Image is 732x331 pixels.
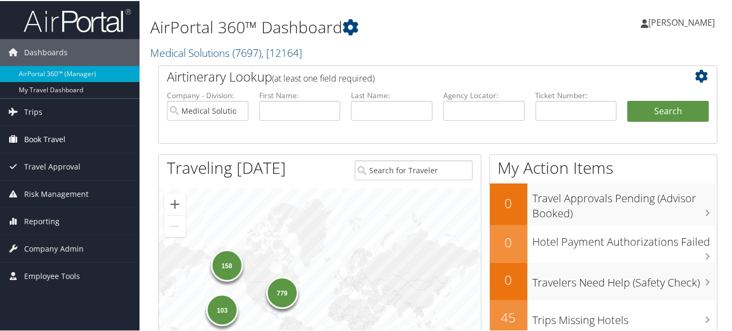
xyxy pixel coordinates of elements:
[490,182,717,224] a: 0Travel Approvals Pending (Advisor Booked)
[164,193,186,214] button: Zoom in
[167,67,662,85] h2: Airtinerary Lookup
[443,89,525,100] label: Agency Locator:
[24,7,131,32] img: airportal-logo.png
[259,89,341,100] label: First Name:
[648,16,715,27] span: [PERSON_NAME]
[261,45,302,59] span: , [ 12164 ]
[206,292,238,325] div: 103
[533,269,717,289] h3: Travelers Need Help (Safety Check)
[490,262,717,299] a: 0Travelers Need Help (Safety Check)
[533,228,717,248] h3: Hotel Payment Authorizations Failed
[266,276,298,308] div: 779
[490,224,717,262] a: 0Hotel Payment Authorizations Failed
[24,98,42,124] span: Trips
[533,306,717,327] h3: Trips Missing Hotels
[490,270,528,288] h2: 0
[490,193,528,211] h2: 0
[355,159,473,179] input: Search for Traveler
[210,248,243,281] div: 158
[167,156,286,178] h1: Traveling [DATE]
[167,89,248,100] label: Company - Division:
[24,38,68,65] span: Dashboards
[490,307,528,326] h2: 45
[24,207,60,234] span: Reporting
[24,125,65,152] span: Book Travel
[150,45,302,59] a: Medical Solutions
[490,156,717,178] h1: My Action Items
[150,15,534,38] h1: AirPortal 360™ Dashboard
[24,180,89,207] span: Risk Management
[627,100,709,121] button: Search
[490,232,528,251] h2: 0
[351,89,433,100] label: Last Name:
[24,262,80,289] span: Employee Tools
[533,185,717,220] h3: Travel Approvals Pending (Advisor Booked)
[232,45,261,59] span: ( 7697 )
[641,5,726,38] a: [PERSON_NAME]
[24,234,84,261] span: Company Admin
[536,89,617,100] label: Ticket Number:
[24,152,80,179] span: Travel Approval
[272,71,375,83] span: (at least one field required)
[164,215,186,236] button: Zoom out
